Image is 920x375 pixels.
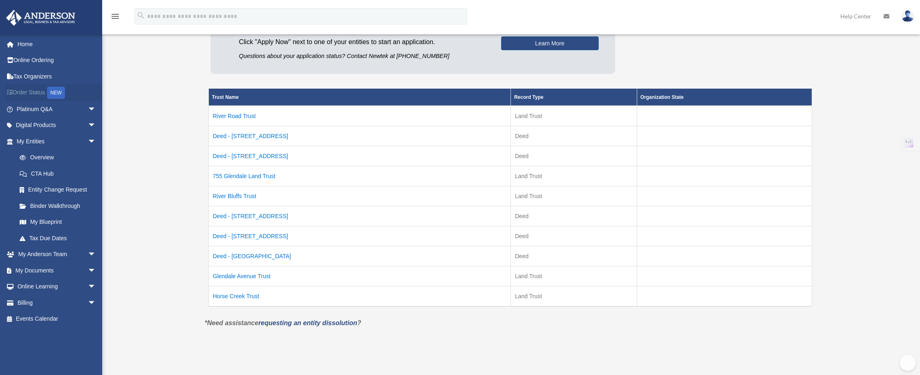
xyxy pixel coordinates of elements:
[510,89,637,106] th: Record Type
[510,166,637,186] td: Land Trust
[208,246,510,266] td: Deed - [GEOGRAPHIC_DATA]
[208,226,510,246] td: Deed - [STREET_ADDRESS]
[11,198,104,214] a: Binder Walkthrough
[510,206,637,226] td: Deed
[6,85,108,101] a: Order StatusNEW
[637,89,812,106] th: Organization State
[501,36,599,50] a: Learn More
[6,311,108,327] a: Events Calendar
[208,106,510,126] td: River Road Trust
[88,262,104,279] span: arrow_drop_down
[11,165,104,182] a: CTA Hub
[510,266,637,286] td: Land Trust
[510,126,637,146] td: Deed
[6,101,108,117] a: Platinum Q&Aarrow_drop_down
[208,146,510,166] td: Deed - [STREET_ADDRESS]
[47,87,65,99] div: NEW
[88,246,104,263] span: arrow_drop_down
[6,246,108,263] a: My Anderson Teamarrow_drop_down
[208,266,510,286] td: Glendale Avenue Trust
[902,10,914,22] img: User Pic
[6,52,108,69] a: Online Ordering
[258,319,357,326] a: requesting an entity dissolution
[510,186,637,206] td: Land Trust
[6,68,108,85] a: Tax Organizers
[510,286,637,306] td: Land Trust
[208,89,510,106] th: Trust Name
[208,206,510,226] td: Deed - [STREET_ADDRESS]
[4,10,78,26] img: Anderson Advisors Platinum Portal
[88,133,104,150] span: arrow_drop_down
[6,279,108,295] a: Online Learningarrow_drop_down
[510,106,637,126] td: Land Trust
[208,166,510,186] td: 755 Glendale Land Trust
[11,182,104,198] a: Entity Change Request
[110,14,120,21] a: menu
[88,101,104,118] span: arrow_drop_down
[208,186,510,206] td: River Bluffs Trust
[510,246,637,266] td: Deed
[6,262,108,279] a: My Documentsarrow_drop_down
[6,36,108,52] a: Home
[88,117,104,134] span: arrow_drop_down
[239,51,489,61] p: Questions about your application status? Contact Newtek at [PHONE_NUMBER]
[11,150,100,166] a: Overview
[208,126,510,146] td: Deed - [STREET_ADDRESS]
[510,146,637,166] td: Deed
[11,230,104,246] a: Tax Due Dates
[137,11,145,20] i: search
[239,36,489,48] p: Click "Apply Now" next to one of your entities to start an application.
[88,279,104,295] span: arrow_drop_down
[6,133,104,150] a: My Entitiesarrow_drop_down
[208,286,510,306] td: Horse Creek Trust
[6,117,108,134] a: Digital Productsarrow_drop_down
[88,295,104,311] span: arrow_drop_down
[205,319,361,326] em: *Need assistance ?
[510,226,637,246] td: Deed
[110,11,120,21] i: menu
[6,295,108,311] a: Billingarrow_drop_down
[11,214,104,230] a: My Blueprint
